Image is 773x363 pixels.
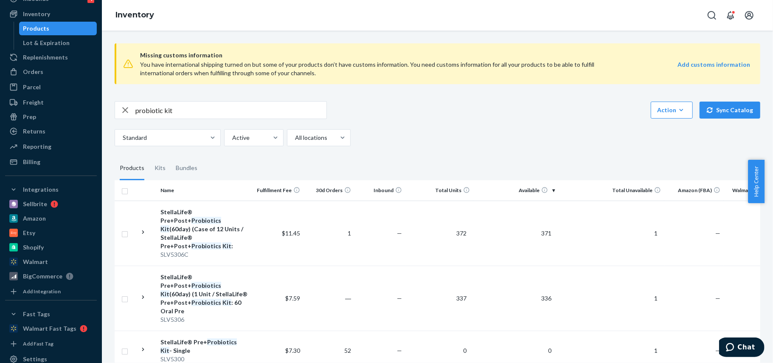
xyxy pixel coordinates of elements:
[253,180,304,201] th: Fulfillment Fee
[460,347,470,354] span: 0
[741,7,758,24] button: Open account menu
[538,295,555,302] span: 336
[5,155,97,169] a: Billing
[5,140,97,153] a: Reporting
[135,102,326,119] input: Search inventory by name or sku
[5,65,97,79] a: Orders
[23,200,47,208] div: Sellbrite
[651,102,693,119] button: Action
[160,347,169,354] em: Kit
[651,230,661,237] span: 1
[115,10,154,20] a: Inventory
[140,50,750,60] span: Missing customs information
[5,197,97,211] a: Sellbrite
[558,180,664,201] th: Total Unavailable
[453,230,470,237] span: 372
[23,53,68,62] div: Replenishments
[109,3,161,28] ol: breadcrumbs
[23,229,35,237] div: Etsy
[538,230,555,237] span: 371
[23,83,41,91] div: Parcel
[155,156,166,180] div: Kits
[23,24,50,33] div: Products
[23,340,53,347] div: Add Fast Tag
[23,272,62,281] div: BigCommerce
[5,7,97,21] a: Inventory
[304,266,354,331] td: ―
[715,230,720,237] span: —
[23,185,59,194] div: Integrations
[304,201,354,266] td: 1
[282,230,300,237] span: $11.45
[677,60,750,77] a: Add customs information
[222,299,231,306] em: Kit
[191,282,221,289] em: Probiotics
[722,7,739,24] button: Open notifications
[5,322,97,335] a: Walmart Fast Tags
[23,98,44,107] div: Freight
[5,51,97,64] a: Replenishments
[122,133,123,142] input: Standard
[664,180,724,201] th: Amazon (FBA)
[5,241,97,254] a: Shopify
[231,133,232,142] input: Active
[23,288,61,295] div: Add Integration
[651,347,661,354] span: 1
[473,180,558,201] th: Available
[5,125,97,138] a: Returns
[120,156,144,180] div: Products
[160,225,169,233] em: Kit
[5,255,97,269] a: Walmart
[23,127,45,136] div: Returns
[5,212,97,225] a: Amazon
[191,217,221,224] em: Probiotics
[703,7,720,24] button: Open Search Box
[160,338,249,355] div: StellaLife® Pre+ - Single
[207,338,237,346] em: Probiotics
[23,324,76,333] div: Walmart Fast Tags
[285,295,300,302] span: $7.59
[5,269,97,283] a: BigCommerce
[405,180,473,201] th: Total Units
[191,299,221,306] em: Probiotics
[5,307,97,321] button: Fast Tags
[19,36,97,50] a: Lot & Expiration
[748,160,765,203] button: Help Center
[160,315,249,324] div: SLV5306
[715,295,720,302] span: —
[5,286,97,297] a: Add Integration
[160,208,249,250] div: StellaLife® Pre+Post+ (60day) (Case of 12 Units / StellaLife® Pre+Post+ :
[23,243,44,252] div: Shopify
[677,61,750,68] strong: Add customs information
[5,96,97,109] a: Freight
[397,295,402,302] span: —
[23,158,40,166] div: Billing
[140,60,628,77] div: You have international shipping turned on but some of your products don’t have customs informatio...
[5,80,97,94] a: Parcel
[5,339,97,349] a: Add Fast Tag
[5,183,97,196] button: Integrations
[5,226,97,240] a: Etsy
[23,68,43,76] div: Orders
[23,113,36,121] div: Prep
[453,295,470,302] span: 337
[23,310,50,318] div: Fast Tags
[160,290,169,298] em: Kit
[5,110,97,124] a: Prep
[700,102,760,119] button: Sync Catalog
[23,142,51,151] div: Reporting
[285,347,300,354] span: $7.30
[304,180,354,201] th: 30d Orders
[160,250,249,259] div: SLV5306C
[397,230,402,237] span: —
[19,22,97,35] a: Products
[719,337,765,359] iframe: Opens a widget where you can chat to one of our agents
[23,214,46,223] div: Amazon
[23,258,48,266] div: Walmart
[222,242,231,250] em: Kit
[545,347,555,354] span: 0
[160,273,249,315] div: StellaLife® Pre+Post+ (60day) (1 Unit / StellaLife® Pre+Post+ : 60 Oral Pre
[157,180,253,201] th: Name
